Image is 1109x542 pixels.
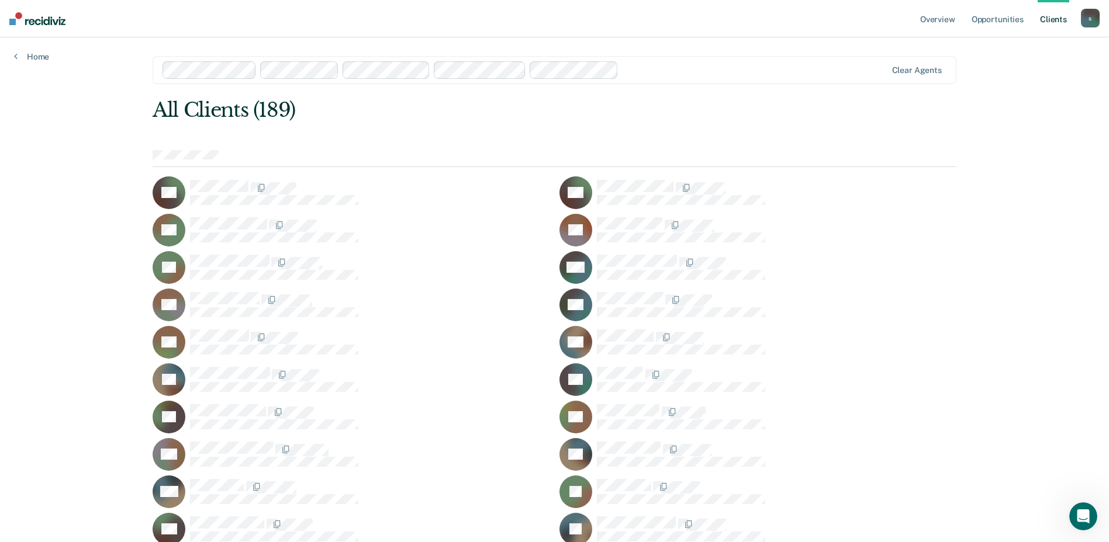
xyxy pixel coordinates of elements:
[153,98,796,122] div: All Clients (189)
[892,65,942,75] div: Clear agents
[14,51,49,62] a: Home
[9,12,65,25] img: Recidiviz
[1069,502,1097,530] iframe: Intercom live chat
[1081,9,1100,27] button: s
